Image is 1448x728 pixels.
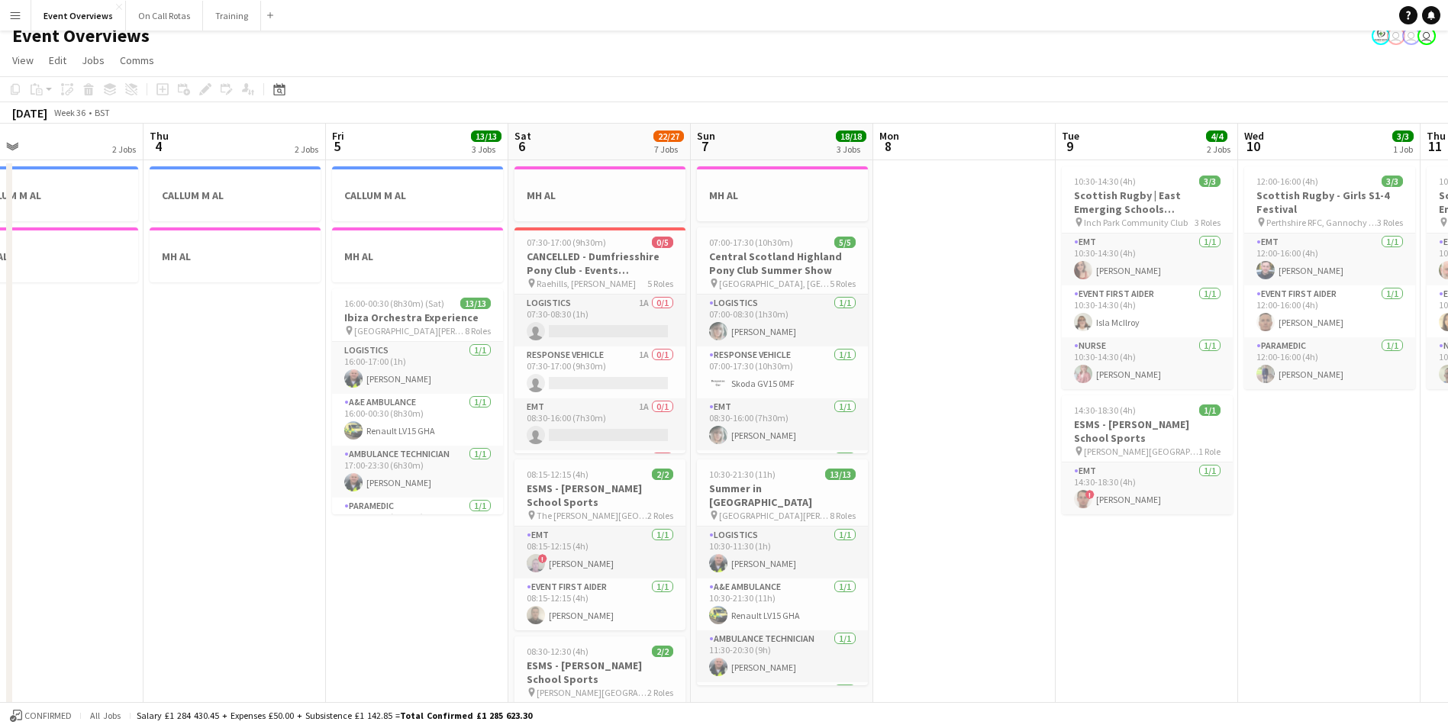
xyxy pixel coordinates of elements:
span: Comms [120,53,154,67]
span: 0/5 [652,237,673,248]
span: 1 Role [1198,446,1221,457]
app-card-role: Response Vehicle1A0/107:30-17:00 (9h30m) [514,346,685,398]
span: Edit [49,53,66,67]
span: 3/3 [1392,130,1414,142]
app-job-card: MH AL [514,166,685,221]
app-job-card: CALLUM M AL [150,166,321,221]
span: 18/18 [836,130,866,142]
app-card-role: EMT1/112:00-16:00 (4h)[PERSON_NAME] [1244,234,1415,285]
span: 3/3 [1199,176,1221,187]
span: 4/4 [1206,130,1227,142]
app-card-role: Response Vehicle1/107:00-17:30 (10h30m)Skoda GV15 0MF [697,346,868,398]
span: 08:15-12:15 (4h) [527,469,589,480]
app-card-role: Logistics1/110:30-11:30 (1h)[PERSON_NAME] [697,527,868,578]
app-card-role: EMT1/108:30-16:00 (7h30m)[PERSON_NAME] [697,398,868,450]
span: 8 Roles [465,325,491,337]
span: 5 Roles [647,278,673,289]
app-job-card: CALLUM M AL [332,166,503,221]
span: 22/27 [653,130,684,142]
span: Week 36 [50,107,89,118]
span: ! [1085,490,1095,499]
app-job-card: 12:00-16:00 (4h)3/3Scottish Rugby - Girls S1-4 Festival Perthshire RFC, Gannochy Sports Pavilion3... [1244,166,1415,389]
span: 5 Roles [830,278,856,289]
span: [GEOGRAPHIC_DATA][PERSON_NAME], [GEOGRAPHIC_DATA] [719,510,830,521]
span: Thu [150,129,169,143]
span: [GEOGRAPHIC_DATA][PERSON_NAME], [GEOGRAPHIC_DATA] [354,325,465,337]
span: 16:00-00:30 (8h30m) (Sat) [344,298,444,309]
h3: ESMS - [PERSON_NAME] School Sports [1062,417,1233,445]
app-card-role: Ambulance Technician1/111:30-20:30 (9h)[PERSON_NAME] [697,630,868,682]
span: 9 [1059,137,1079,155]
span: 07:00-17:30 (10h30m) [709,237,793,248]
app-card-role: Event First Aider1/112:00-16:00 (4h)[PERSON_NAME] [1244,285,1415,337]
span: 8 [877,137,899,155]
span: Mon [879,129,899,143]
app-job-card: MH AL [332,227,503,282]
span: 2 Roles [647,510,673,521]
span: The [PERSON_NAME][GEOGRAPHIC_DATA] [537,510,647,521]
h3: Summer in [GEOGRAPHIC_DATA] [697,482,868,509]
a: Comms [114,50,160,70]
span: 2/2 [652,646,673,657]
span: 3 Roles [1195,217,1221,228]
span: All jobs [87,710,124,721]
app-job-card: 16:00-00:30 (8h30m) (Sat)13/13Ibiza Orchestra Experience [GEOGRAPHIC_DATA][PERSON_NAME], [GEOGRAP... [332,288,503,514]
app-card-role: Paramedic1/112:00-16:00 (4h)[PERSON_NAME] [1244,337,1415,389]
h3: Central Scotland Highland Pony Club Summer Show [697,250,868,277]
span: Raehills, [PERSON_NAME] [537,278,636,289]
span: 13/13 [471,130,501,142]
span: Fri [332,129,344,143]
span: Inch Park Community Club [1084,217,1188,228]
div: 2 Jobs [112,143,136,155]
div: BST [95,107,110,118]
h3: MH AL [150,250,321,263]
span: [PERSON_NAME][GEOGRAPHIC_DATA] [537,687,647,698]
app-job-card: 14:30-18:30 (4h)1/1ESMS - [PERSON_NAME] School Sports [PERSON_NAME][GEOGRAPHIC_DATA]1 RoleEMT1/11... [1062,395,1233,514]
span: View [12,53,34,67]
app-user-avatar: Operations Team [1402,27,1421,45]
span: 3 Roles [1377,217,1403,228]
span: 10 [1242,137,1264,155]
div: 3 Jobs [837,143,866,155]
h3: MH AL [332,250,503,263]
span: Sat [514,129,531,143]
h3: Ibiza Orchestra Experience [332,311,503,324]
div: 2 Jobs [1207,143,1230,155]
app-card-role: EMT1/108:15-12:15 (4h)![PERSON_NAME] [514,527,685,578]
a: Jobs [76,50,111,70]
app-job-card: 10:30-21:30 (11h)13/13Summer in [GEOGRAPHIC_DATA] [GEOGRAPHIC_DATA][PERSON_NAME], [GEOGRAPHIC_DAT... [697,459,868,685]
div: 1 Job [1393,143,1413,155]
span: 8 Roles [830,510,856,521]
h3: MH AL [697,188,868,202]
app-job-card: MH AL [150,227,321,282]
span: Jobs [82,53,105,67]
button: Confirmed [8,707,74,724]
div: 10:30-14:30 (4h)3/3Scottish Rugby | East Emerging Schools Championships | [GEOGRAPHIC_DATA] Inch ... [1062,166,1233,389]
app-card-role: A&E Ambulance1/116:00-00:30 (8h30m)Renault LV15 GHA [332,394,503,446]
div: 7 Jobs [654,143,683,155]
app-job-card: 07:00-17:30 (10h30m)5/5Central Scotland Highland Pony Club Summer Show [GEOGRAPHIC_DATA], [GEOGRA... [697,227,868,453]
h1: Event Overviews [12,24,150,47]
button: On Call Rotas [126,1,203,31]
span: 07:30-17:00 (9h30m) [527,237,606,248]
app-card-role: EMT1A0/108:30-16:00 (7h30m) [514,398,685,450]
app-card-role: Paramedic1/117:00-23:30 (6h30m) [332,498,503,549]
app-job-card: 07:30-17:00 (9h30m)0/5CANCELLED - Dumfriesshire Pony Club - Events [GEOGRAPHIC_DATA] Raehills, [P... [514,227,685,453]
div: 2 Jobs [295,143,318,155]
h3: CALLUM M AL [150,188,321,202]
span: Wed [1244,129,1264,143]
div: [DATE] [12,105,47,121]
span: 10:30-21:30 (11h) [709,469,776,480]
button: Training [203,1,261,31]
span: 13/13 [460,298,491,309]
span: Perthshire RFC, Gannochy Sports Pavilion [1266,217,1377,228]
